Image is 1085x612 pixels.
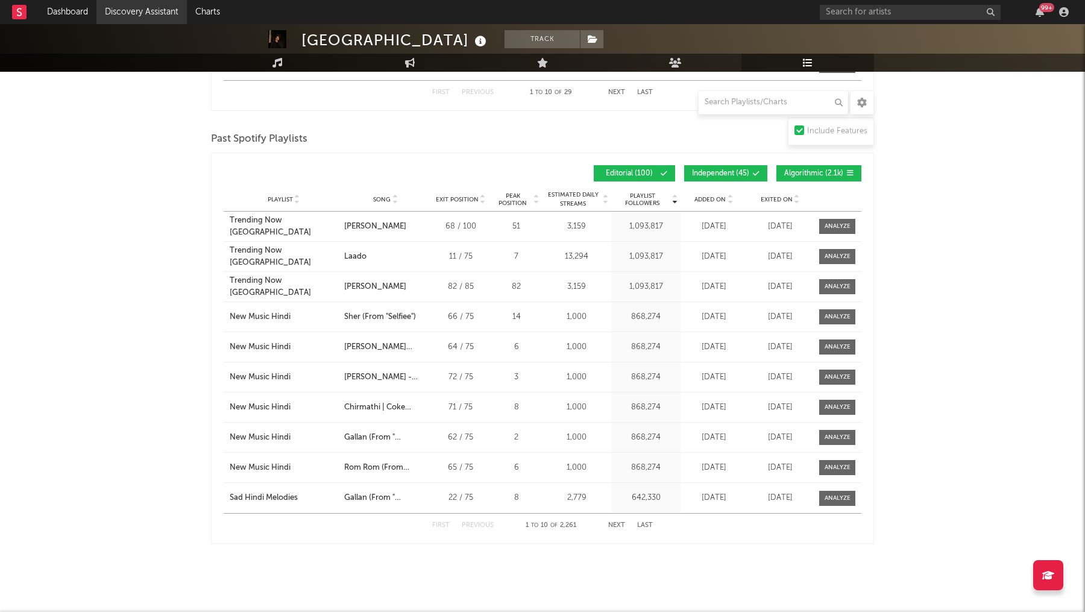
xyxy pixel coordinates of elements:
[344,221,427,233] a: [PERSON_NAME]
[545,371,608,383] div: 1,000
[344,281,427,293] a: [PERSON_NAME]
[344,402,427,414] div: Chirmathi | Coke Studio Bharat
[614,402,678,414] div: 868,274
[230,341,338,353] a: New Music Hindi
[373,196,391,203] span: Song
[545,251,608,263] div: 13,294
[433,221,488,233] div: 68 / 100
[230,341,291,353] div: New Music Hindi
[494,432,539,444] div: 2
[230,275,338,298] a: Trending Now [GEOGRAPHIC_DATA]
[433,492,488,504] div: 22 / 75
[433,432,488,444] div: 62 / 75
[230,371,291,383] div: New Music Hindi
[684,281,744,293] div: [DATE]
[344,432,427,444] div: Gallan (From "[PERSON_NAME] Baaton Mein Aisa Uljha Jiya")
[750,371,810,383] div: [DATE]
[344,281,406,293] div: [PERSON_NAME]
[433,371,488,383] div: 72 / 75
[230,245,338,268] a: Trending Now [GEOGRAPHIC_DATA]
[494,462,539,474] div: 6
[230,432,338,444] a: New Music Hindi
[494,281,539,293] div: 82
[535,90,542,95] span: to
[608,89,625,96] button: Next
[614,192,670,207] span: Playlist Followers
[494,192,532,207] span: Peak Position
[776,165,861,181] button: Algorithmic(2.1k)
[694,196,726,203] span: Added On
[433,251,488,263] div: 11 / 75
[614,462,678,474] div: 868,274
[750,311,810,323] div: [DATE]
[750,221,810,233] div: [DATE]
[436,196,479,203] span: Exit Position
[545,221,608,233] div: 3,159
[750,251,810,263] div: [DATE]
[433,462,488,474] div: 65 / 75
[545,311,608,323] div: 1,000
[494,492,539,504] div: 8
[750,462,810,474] div: [DATE]
[344,251,366,263] div: Laado
[750,341,810,353] div: [DATE]
[230,432,291,444] div: New Music Hindi
[344,311,416,323] div: Sher (From "Selfiee")
[344,311,427,323] a: Sher (From "Selfiee")
[750,402,810,414] div: [DATE]
[301,30,489,50] div: [GEOGRAPHIC_DATA]
[494,251,539,263] div: 7
[784,170,843,177] span: Algorithmic ( 2.1k )
[750,432,810,444] div: [DATE]
[614,492,678,504] div: 642,330
[494,402,539,414] div: 8
[344,492,427,504] div: Gallan (From "[PERSON_NAME] Baaton Mein Aisa Uljha Jiya")
[684,371,744,383] div: [DATE]
[211,132,307,147] span: Past Spotify Playlists
[344,221,406,233] div: [PERSON_NAME]
[433,402,488,414] div: 71 / 75
[750,492,810,504] div: [DATE]
[750,281,810,293] div: [DATE]
[545,281,608,293] div: 3,159
[545,341,608,353] div: 1,000
[602,170,657,177] span: Editorial ( 100 )
[433,341,488,353] div: 64 / 75
[545,462,608,474] div: 1,000
[230,215,338,238] a: Trending Now [GEOGRAPHIC_DATA]
[518,519,584,533] div: 1 10 2,261
[230,492,338,504] a: Sad Hindi Melodies
[344,341,427,353] a: [PERSON_NAME] (From "Maalik")
[344,371,427,383] a: [PERSON_NAME] - From "Vedaa"
[344,462,427,474] a: Rom Rom (From "Crakk - Jeetegaa Toh Jiyegaa")
[684,311,744,323] div: [DATE]
[684,165,767,181] button: Independent(45)
[761,196,793,203] span: Exited On
[230,492,298,504] div: Sad Hindi Melodies
[531,523,538,528] span: to
[698,90,849,115] input: Search Playlists/Charts
[692,170,749,177] span: Independent ( 45 )
[614,341,678,353] div: 868,274
[230,462,338,474] a: New Music Hindi
[545,402,608,414] div: 1,000
[230,462,291,474] div: New Music Hindi
[1036,7,1044,17] button: 99+
[684,221,744,233] div: [DATE]
[614,221,678,233] div: 1,093,817
[462,89,494,96] button: Previous
[462,522,494,529] button: Previous
[494,221,539,233] div: 51
[268,196,293,203] span: Playlist
[614,311,678,323] div: 868,274
[230,311,338,323] a: New Music Hindi
[494,311,539,323] div: 14
[344,251,427,263] a: Laado
[494,341,539,353] div: 6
